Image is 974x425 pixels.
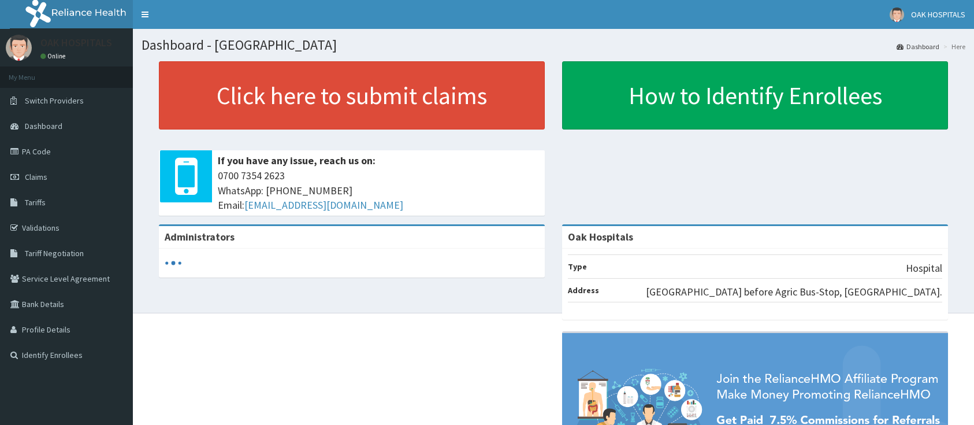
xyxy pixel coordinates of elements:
h1: Dashboard - [GEOGRAPHIC_DATA] [142,38,965,53]
span: OAK HOSPITALS [911,9,965,20]
b: Type [568,261,587,272]
b: If you have any issue, reach us on: [218,154,376,167]
a: Dashboard [897,42,939,51]
b: Administrators [165,230,235,243]
span: Claims [25,172,47,182]
p: OAK HOSPITALS [40,38,112,48]
svg: audio-loading [165,254,182,272]
p: [GEOGRAPHIC_DATA] before Agric Bus-Stop, [GEOGRAPHIC_DATA]. [646,284,942,300]
a: How to Identify Enrollees [562,61,948,130]
a: Click here to submit claims [159,61,545,130]
img: User Image [6,35,32,61]
span: Dashboard [25,121,62,131]
a: [EMAIL_ADDRESS][DOMAIN_NAME] [244,198,403,212]
strong: Oak Hospitals [568,230,633,243]
img: User Image [890,8,904,22]
li: Here [940,42,965,51]
p: Hospital [906,261,942,276]
b: Address [568,285,599,295]
span: Switch Providers [25,95,84,106]
span: Tariff Negotiation [25,248,84,258]
span: 0700 7354 2623 WhatsApp: [PHONE_NUMBER] Email: [218,168,539,213]
span: Tariffs [25,197,46,208]
a: Online [40,52,68,60]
